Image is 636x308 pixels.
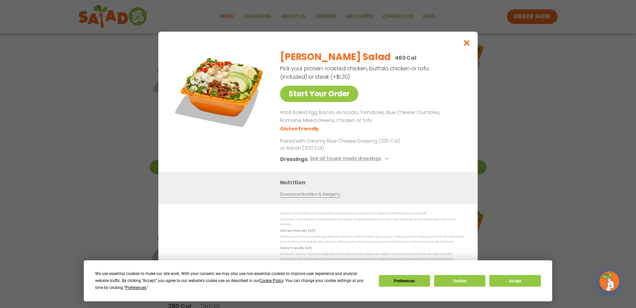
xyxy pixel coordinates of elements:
p: Nutrition information is based on our standard recipes and portion sizes. Click Nutrition & Aller... [280,217,464,227]
p: Hard Boiled Egg, Bacon, Avocado, Tomatoes, Blue Cheese Crumbles, Romaine, Mixed Greens, Chicken o... [280,109,462,125]
p: While our menu includes foods that are made without dairy, our restaurants are not dairy free. We... [280,252,464,262]
strong: Gluten Friendly (GF) [280,229,315,233]
button: Decline [434,275,485,287]
p: 460 Cal [395,54,416,62]
img: wpChatIcon [600,272,619,291]
a: Start Your Order [280,86,358,102]
a: Download Nutrition & Allergens [280,191,340,198]
span: Cookie Policy [259,278,283,283]
h3: Nutrition [280,178,468,187]
li: Gluten Friendly [280,125,320,132]
button: Close modal [456,32,478,54]
button: See all house made dressings [310,155,391,163]
p: We are not an allergen free facility and cannot guarantee the absence of allergens in our foods. [280,211,464,216]
h2: [PERSON_NAME] Salad [280,50,391,64]
div: We use essential cookies to make our site work. With your consent, we may also use non-essential ... [95,270,371,291]
p: Paired with Creamy Blue Cheese Dressing (320 Cal) or Ranch (200 Cal) [280,138,403,152]
strong: Dairy Friendly (DF) [280,246,311,250]
p: While our menu includes ingredients that are made without gluten, our restaurants are not gluten ... [280,234,464,245]
button: Preferences [379,275,430,287]
div: Cookie Consent Prompt [84,260,552,301]
span: Preferences [125,285,146,290]
h3: Dressings [280,155,308,163]
p: Pick your protein: roasted chicken, buffalo chicken or tofu (included) or steak (+$1.20) [280,64,430,81]
button: Accept [489,275,541,287]
img: Featured product photo for Cobb Salad [173,45,266,138]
